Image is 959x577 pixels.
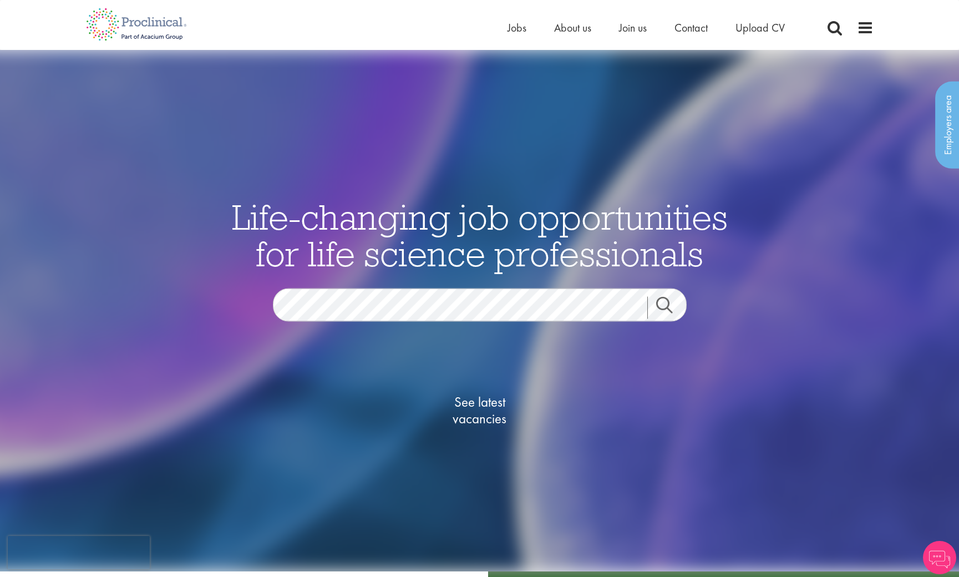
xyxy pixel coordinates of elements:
[8,536,150,569] iframe: reCAPTCHA
[647,297,695,319] a: Job search submit button
[424,350,535,472] a: See latestvacancies
[619,21,647,35] a: Join us
[232,195,728,276] span: Life-changing job opportunities for life science professionals
[674,21,708,35] a: Contact
[424,394,535,427] span: See latest vacancies
[923,541,956,574] img: Chatbot
[508,21,526,35] a: Jobs
[735,21,785,35] a: Upload CV
[554,21,591,35] a: About us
